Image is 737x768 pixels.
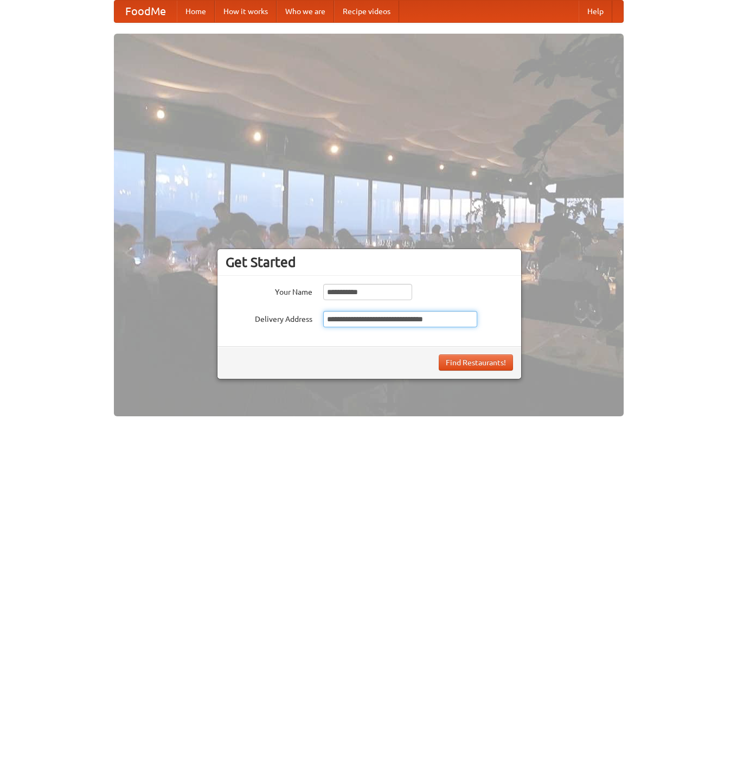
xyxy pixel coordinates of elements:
a: Home [177,1,215,22]
h3: Get Started [226,254,513,270]
a: How it works [215,1,277,22]
a: Who we are [277,1,334,22]
a: FoodMe [114,1,177,22]
a: Help [579,1,612,22]
button: Find Restaurants! [439,354,513,371]
a: Recipe videos [334,1,399,22]
label: Your Name [226,284,312,297]
label: Delivery Address [226,311,312,325]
